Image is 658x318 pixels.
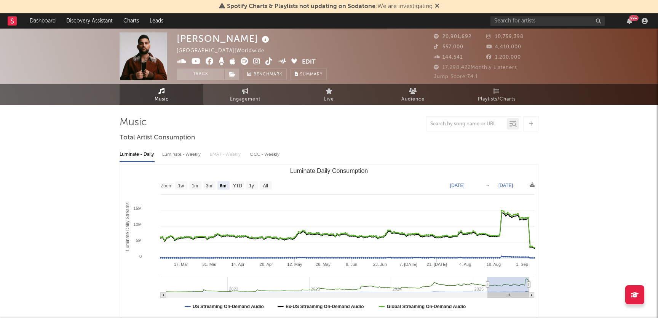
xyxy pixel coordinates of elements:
[486,55,521,60] span: 1,200,000
[250,148,280,161] div: OCC - Weekly
[120,84,203,105] a: Music
[434,34,471,39] span: 20,901,692
[387,304,466,309] text: Global Streaming On-Demand Audio
[203,84,287,105] a: Engagement
[498,183,513,188] text: [DATE]
[24,13,61,29] a: Dashboard
[206,183,212,189] text: 3m
[177,69,224,80] button: Track
[487,262,501,267] text: 18. Aug
[120,165,538,317] svg: Luminate Daily Consumption
[286,304,364,309] text: Ex-US Streaming On-Demand Audio
[192,183,198,189] text: 1m
[455,84,538,105] a: Playlists/Charts
[144,13,169,29] a: Leads
[174,262,188,267] text: 17. Mar
[435,3,439,10] span: Dismiss
[401,95,425,104] span: Audience
[162,148,202,161] div: Luminate - Weekly
[629,15,639,21] div: 99 +
[371,84,455,105] a: Audience
[231,262,244,267] text: 14. Apr
[139,254,142,259] text: 0
[459,262,471,267] text: 4. Aug
[300,72,323,77] span: Summary
[290,168,368,174] text: Luminate Daily Consumption
[177,32,271,45] div: [PERSON_NAME]
[136,238,142,243] text: 5M
[478,95,516,104] span: Playlists/Charts
[427,262,447,267] text: 21. [DATE]
[263,183,268,189] text: All
[220,183,226,189] text: 6m
[434,74,478,79] span: Jump Score: 74.1
[486,183,490,188] text: →
[302,58,316,67] button: Edit
[134,206,142,211] text: 15M
[177,46,273,56] div: [GEOGRAPHIC_DATA] | Worldwide
[120,133,195,142] span: Total Artist Consumption
[227,3,375,10] span: Spotify Charts & Playlists not updating on Sodatone
[434,65,517,70] span: 17,298,422 Monthly Listeners
[291,69,327,80] button: Summary
[434,55,463,60] span: 144,541
[161,183,172,189] text: Zoom
[155,95,169,104] span: Music
[346,262,357,267] text: 9. Jun
[125,202,130,251] text: Luminate Daily Streams
[260,262,273,267] text: 28. Apr
[434,45,463,50] span: 557,000
[61,13,118,29] a: Discovery Assistant
[233,183,242,189] text: YTD
[316,262,331,267] text: 26. May
[243,69,287,80] a: Benchmark
[120,148,155,161] div: Luminate - Daily
[287,84,371,105] a: Live
[193,304,264,309] text: US Streaming On-Demand Audio
[486,34,524,39] span: 10,759,398
[486,45,521,50] span: 4,410,000
[227,3,433,10] span: : We are investigating
[324,95,334,104] span: Live
[627,18,632,24] button: 99+
[178,183,184,189] text: 1w
[287,262,302,267] text: 12. May
[516,262,528,267] text: 1. Sep
[134,222,142,227] text: 10M
[254,70,283,79] span: Benchmark
[399,262,417,267] text: 7. [DATE]
[249,183,254,189] text: 1y
[450,183,465,188] text: [DATE]
[202,262,217,267] text: 31. Mar
[118,13,144,29] a: Charts
[230,95,260,104] span: Engagement
[426,121,507,127] input: Search by song name or URL
[373,262,387,267] text: 23. Jun
[490,16,605,26] input: Search for artists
